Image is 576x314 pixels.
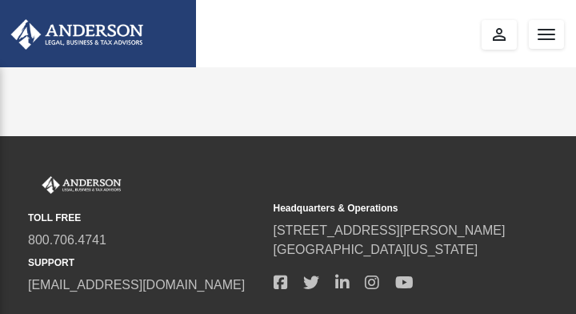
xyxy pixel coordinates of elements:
[274,243,478,256] a: [GEOGRAPHIC_DATA][US_STATE]
[28,233,106,247] a: 800.706.4741
[28,176,124,195] img: Anderson Advisors Platinum Portal
[28,256,262,270] small: SUPPORT
[274,201,508,215] small: Headquarters & Operations
[28,211,262,225] small: TOLL FREE
[274,223,506,237] a: [STREET_ADDRESS][PERSON_NAME]
[490,25,509,44] i: perm_identity
[482,20,517,50] a: perm_identity
[28,278,245,292] a: [EMAIL_ADDRESS][DOMAIN_NAME]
